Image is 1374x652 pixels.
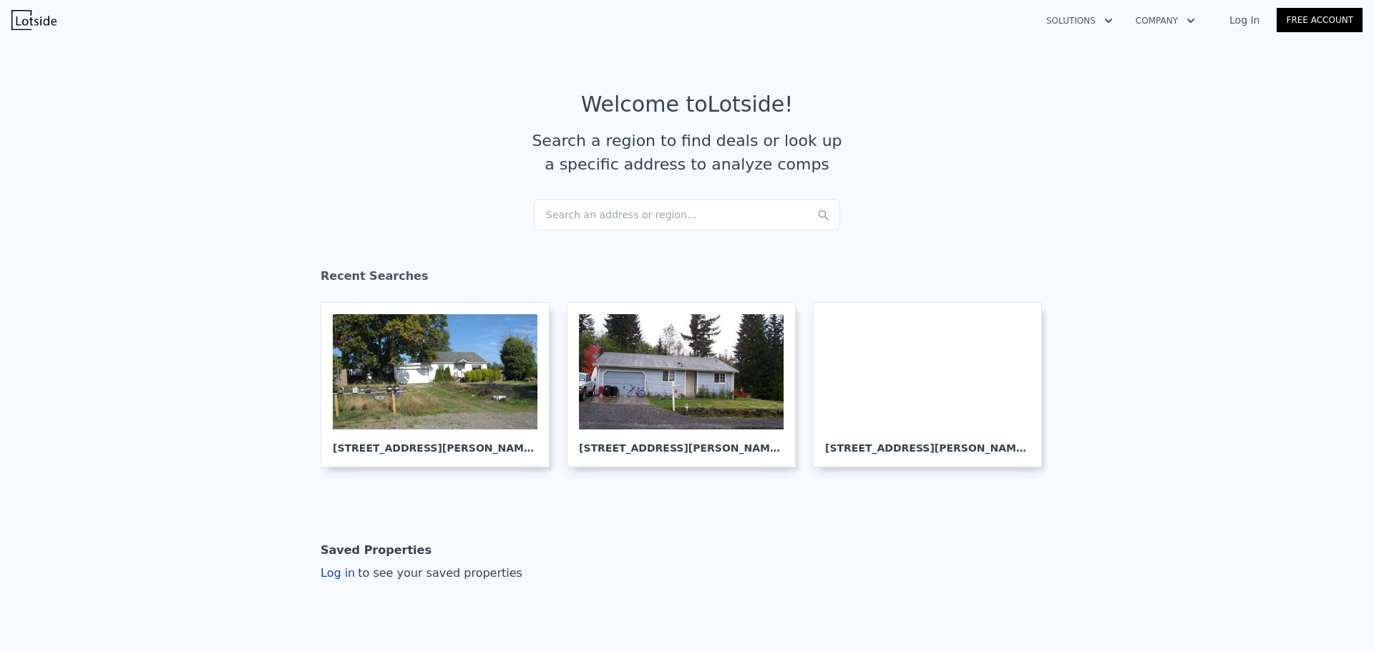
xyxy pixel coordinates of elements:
[527,129,847,176] div: Search a region to find deals or look up a specific address to analyze comps
[1212,13,1277,27] a: Log In
[321,256,1053,302] div: Recent Searches
[567,302,807,467] a: [STREET_ADDRESS][PERSON_NAME], [GEOGRAPHIC_DATA]
[321,302,561,467] a: [STREET_ADDRESS][PERSON_NAME], Birch Bay
[1277,8,1363,32] a: Free Account
[1035,8,1124,34] button: Solutions
[813,302,1053,467] a: [STREET_ADDRESS][PERSON_NAME], [GEOGRAPHIC_DATA]
[1124,8,1207,34] button: Company
[825,429,1030,455] div: [STREET_ADDRESS][PERSON_NAME] , [GEOGRAPHIC_DATA]
[355,566,522,580] span: to see your saved properties
[333,429,537,455] div: [STREET_ADDRESS][PERSON_NAME] , Birch Bay
[579,429,784,455] div: [STREET_ADDRESS][PERSON_NAME] , [GEOGRAPHIC_DATA]
[11,10,57,30] img: Lotside
[321,565,522,582] div: Log in
[534,199,840,230] div: Search an address or region...
[321,536,432,565] div: Saved Properties
[581,92,794,117] div: Welcome to Lotside !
